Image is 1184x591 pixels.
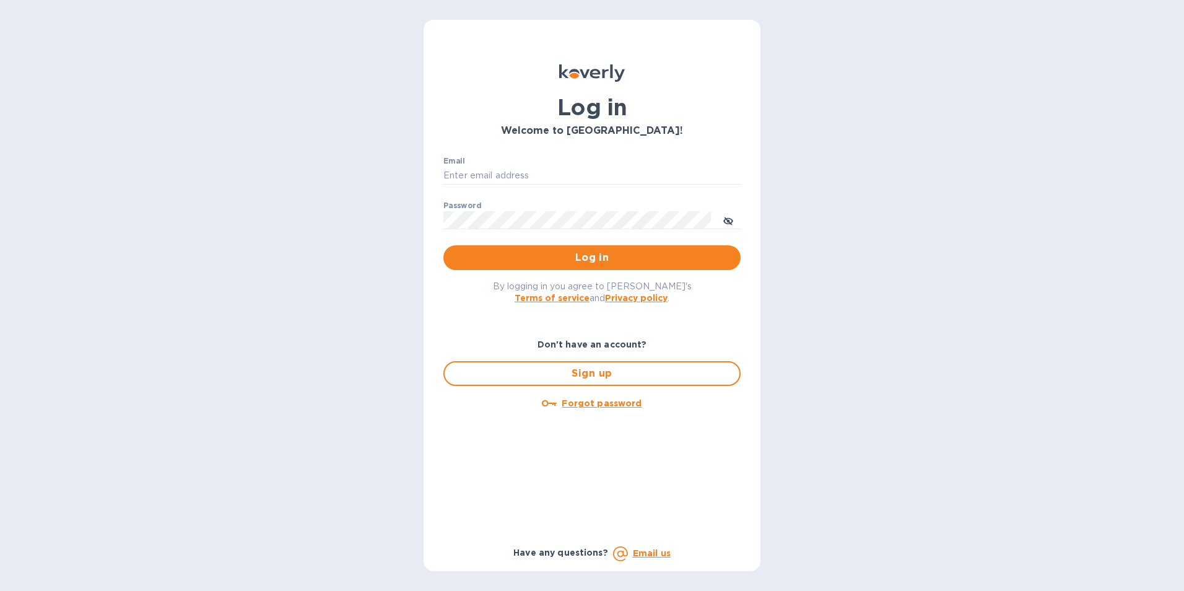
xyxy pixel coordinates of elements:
[493,281,692,303] span: By logging in you agree to [PERSON_NAME]'s and .
[443,94,741,120] h1: Log in
[633,548,671,558] a: Email us
[443,361,741,386] button: Sign up
[443,125,741,137] h3: Welcome to [GEOGRAPHIC_DATA]!
[562,398,642,408] u: Forgot password
[443,157,465,165] label: Email
[716,208,741,232] button: toggle password visibility
[513,548,608,558] b: Have any questions?
[605,293,668,303] a: Privacy policy
[455,366,729,381] span: Sign up
[538,339,647,349] b: Don't have an account?
[453,250,731,265] span: Log in
[443,245,741,270] button: Log in
[443,202,481,209] label: Password
[443,167,741,185] input: Enter email address
[515,293,590,303] a: Terms of service
[559,64,625,82] img: Koverly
